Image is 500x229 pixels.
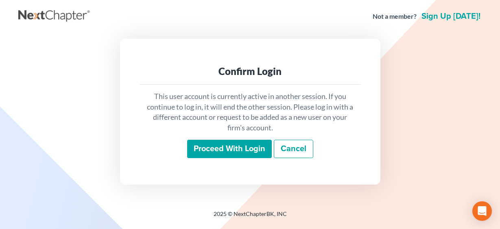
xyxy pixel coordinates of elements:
[373,12,417,21] strong: Not a member?
[274,140,313,159] a: Cancel
[420,12,482,20] a: Sign up [DATE]!
[146,91,354,133] p: This user account is currently active in another session. If you continue to log in, it will end ...
[187,140,272,159] input: Proceed with login
[146,65,354,78] div: Confirm Login
[18,210,482,225] div: 2025 © NextChapterBK, INC
[472,201,492,221] div: Open Intercom Messenger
